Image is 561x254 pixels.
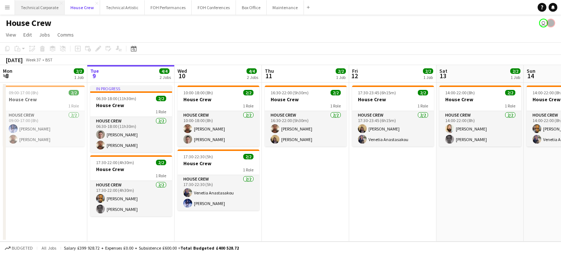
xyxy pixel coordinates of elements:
span: Edit [23,31,32,38]
span: Comms [57,31,74,38]
span: 2/2 [156,96,166,101]
span: 1 Role [68,103,79,109]
span: All jobs [40,245,58,251]
span: 2/2 [243,90,253,95]
span: 2/2 [243,154,253,159]
span: Jobs [39,31,50,38]
span: 16:30-22:00 (5h30m) [271,90,309,95]
span: 09:00-17:00 (8h) [9,90,38,95]
div: 2 Jobs [247,75,258,80]
h3: House Crew [178,96,259,103]
h3: House Crew [178,160,259,167]
app-job-card: 10:00-18:00 (8h)2/2House Crew1 RoleHouse Crew2/210:00-18:00 (8h)[PERSON_NAME][PERSON_NAME] [178,86,259,147]
span: 1 Role [156,173,166,178]
span: 17:30-22:30 (5h) [183,154,213,159]
span: 06:30-18:00 (11h30m) [96,96,136,101]
span: 2/2 [423,68,433,74]
span: 1 Role [505,103,515,109]
app-card-role: House Crew2/206:30-18:00 (11h30m)[PERSON_NAME][PERSON_NAME] [90,117,172,152]
div: 1 Job [423,75,433,80]
span: Tue [90,68,99,74]
h3: House Crew [439,96,521,103]
span: 4/4 [159,68,169,74]
app-card-role: House Crew2/209:00-17:00 (8h)[PERSON_NAME][PERSON_NAME] [3,111,85,147]
span: 14:00-22:00 (8h) [445,90,475,95]
span: 2/2 [74,68,84,74]
span: View [6,31,16,38]
span: Mon [3,68,12,74]
button: FOH Conferences [192,0,236,15]
app-job-card: 14:00-22:00 (8h)2/2House Crew1 RoleHouse Crew2/214:00-22:00 (8h)[PERSON_NAME][PERSON_NAME] [439,86,521,147]
app-card-role: House Crew2/210:00-18:00 (8h)[PERSON_NAME][PERSON_NAME] [178,111,259,147]
span: 13 [438,72,447,80]
span: 17:30-22:00 (4h30m) [96,160,134,165]
span: Budgeted [12,246,33,251]
div: 1 Job [74,75,84,80]
app-user-avatar: Gabrielle Barr [546,19,555,27]
div: 1 Job [511,75,520,80]
a: Edit [20,30,35,39]
span: 12 [351,72,358,80]
span: Sun [527,68,535,74]
span: Total Budgeted £400 528.72 [180,245,239,251]
span: Week 37 [24,57,42,62]
span: 4/4 [247,68,257,74]
button: Budgeted [4,244,34,252]
app-job-card: 17:30-23:45 (6h15m)2/2House Crew1 RoleHouse Crew2/217:30-23:45 (6h15m)[PERSON_NAME]Venetia Anasta... [352,86,434,147]
button: Maintenance [267,0,304,15]
span: Thu [265,68,274,74]
div: Salary £399 928.72 + Expenses £0.00 + Subsistence £600.00 = [64,245,239,251]
h1: House Crew [6,18,51,29]
a: View [3,30,19,39]
div: 2 Jobs [160,75,171,80]
div: BST [45,57,53,62]
app-user-avatar: Liveforce Admin [539,19,548,27]
span: Sat [439,68,447,74]
h3: House Crew [90,166,172,173]
h3: House Crew [265,96,347,103]
button: FOH Performances [145,0,192,15]
app-card-role: House Crew2/217:30-23:45 (6h15m)[PERSON_NAME]Venetia Anastasakou [352,111,434,147]
span: 9 [89,72,99,80]
span: 2/2 [505,90,515,95]
span: 8 [2,72,12,80]
app-job-card: 09:00-17:00 (8h)2/2House Crew1 RoleHouse Crew2/209:00-17:00 (8h)[PERSON_NAME][PERSON_NAME] [3,86,85,147]
span: 11 [264,72,274,80]
span: Wed [178,68,187,74]
span: 1 Role [243,103,253,109]
span: 2/2 [156,160,166,165]
span: 10:00-18:00 (8h) [183,90,213,95]
button: Technical Corporate [15,0,65,15]
div: In progress [90,86,172,91]
app-job-card: 17:30-22:00 (4h30m)2/2House Crew1 RoleHouse Crew2/217:30-22:00 (4h30m)[PERSON_NAME][PERSON_NAME] [90,155,172,216]
span: 1 Role [156,109,166,114]
span: 2/2 [510,68,520,74]
div: 1 Job [336,75,346,80]
span: 2/2 [69,90,79,95]
app-job-card: 16:30-22:00 (5h30m)2/2House Crew1 RoleHouse Crew2/216:30-22:00 (5h30m)[PERSON_NAME][PERSON_NAME] [265,86,347,147]
span: 17:30-23:45 (6h15m) [358,90,396,95]
button: Technical Artistic [100,0,145,15]
span: 10 [176,72,187,80]
span: 2/2 [331,90,341,95]
app-card-role: House Crew2/214:00-22:00 (8h)[PERSON_NAME][PERSON_NAME] [439,111,521,147]
button: Box Office [236,0,267,15]
app-card-role: House Crew2/216:30-22:00 (5h30m)[PERSON_NAME][PERSON_NAME] [265,111,347,147]
h3: House Crew [3,96,85,103]
button: House Crew [65,0,100,15]
span: 1 Role [243,167,253,173]
a: Comms [54,30,77,39]
span: Fri [352,68,358,74]
h3: House Crew [90,102,172,109]
app-card-role: House Crew2/217:30-22:30 (5h)Venetia Anastasakou[PERSON_NAME] [178,175,259,211]
span: 2/2 [418,90,428,95]
div: In progress06:30-18:00 (11h30m)2/2House Crew1 RoleHouse Crew2/206:30-18:00 (11h30m)[PERSON_NAME][... [90,86,172,152]
app-job-card: 17:30-22:30 (5h)2/2House Crew1 RoleHouse Crew2/217:30-22:30 (5h)Venetia Anastasakou[PERSON_NAME] [178,149,259,211]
